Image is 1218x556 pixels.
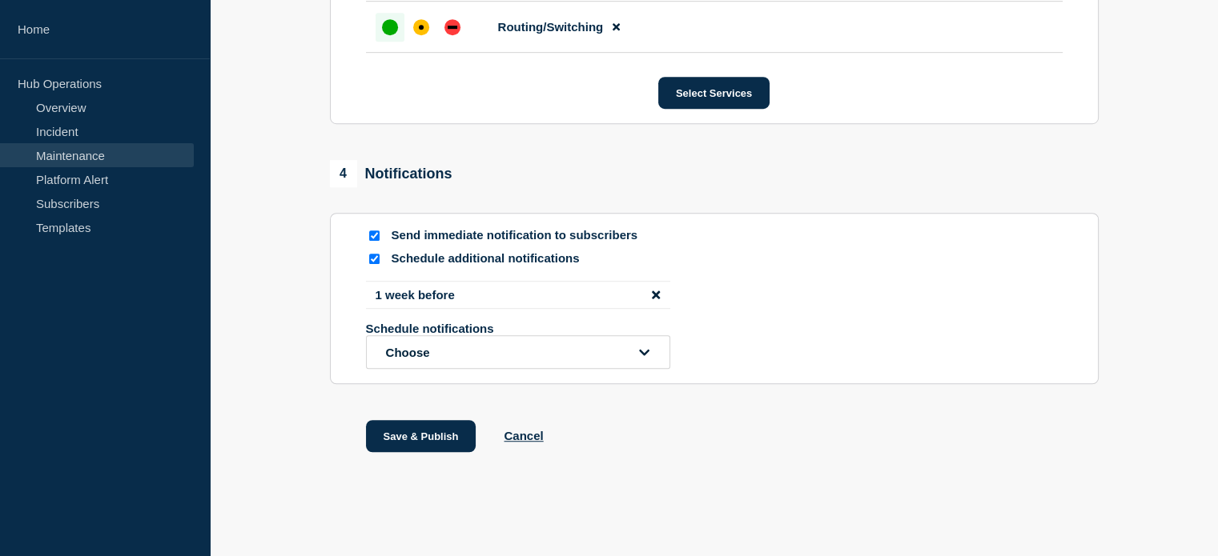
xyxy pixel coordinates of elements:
[366,281,670,309] li: 1 week before
[366,420,476,452] button: Save & Publish
[504,429,543,442] button: Cancel
[413,19,429,35] div: affected
[369,230,380,241] input: Send immediate notification to subscribers
[369,254,380,264] input: Schedule additional notifications
[658,77,770,109] button: Select Services
[382,19,398,35] div: up
[330,160,452,187] div: Notifications
[366,322,622,335] p: Schedule notifications
[498,20,604,34] span: Routing/Switching
[330,160,357,187] span: 4
[444,19,460,35] div: down
[392,228,648,243] p: Send immediate notification to subscribers
[652,288,660,302] button: disable notification 1 week before
[392,251,648,266] p: Schedule additional notifications
[366,335,670,369] button: open dropdown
